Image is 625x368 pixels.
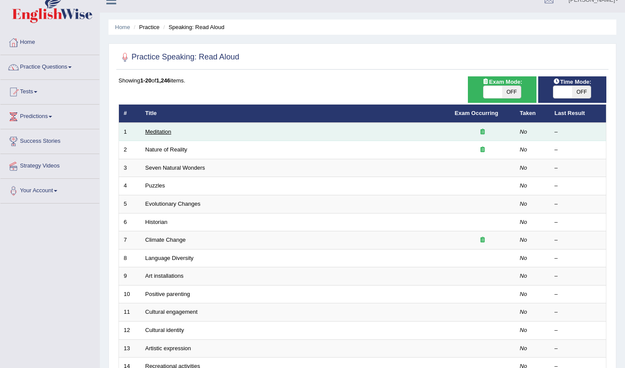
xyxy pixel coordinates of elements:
[119,141,141,159] td: 2
[119,159,141,177] td: 3
[145,146,187,153] a: Nature of Reality
[145,219,168,225] a: Historian
[520,345,527,352] em: No
[520,164,527,171] em: No
[145,309,198,315] a: Cultural engagement
[119,339,141,358] td: 13
[119,231,141,250] td: 7
[119,123,141,141] td: 1
[455,236,510,244] div: Exam occurring question
[119,303,141,322] td: 11
[141,105,450,123] th: Title
[555,236,602,244] div: –
[145,128,171,135] a: Meditation
[119,195,141,214] td: 5
[145,255,194,261] a: Language Diversity
[520,255,527,261] em: No
[0,55,99,77] a: Practice Questions
[118,51,239,64] h2: Practice Speaking: Read Aloud
[555,308,602,316] div: –
[555,146,602,154] div: –
[555,128,602,136] div: –
[572,86,591,98] span: OFF
[0,105,99,126] a: Predictions
[520,309,527,315] em: No
[520,128,527,135] em: No
[549,77,595,86] span: Time Mode:
[520,273,527,279] em: No
[555,345,602,353] div: –
[0,129,99,151] a: Success Stories
[0,154,99,176] a: Strategy Videos
[145,200,201,207] a: Evolutionary Changes
[555,272,602,280] div: –
[455,110,498,116] a: Exam Occurring
[555,254,602,263] div: –
[119,105,141,123] th: #
[555,164,602,172] div: –
[550,105,606,123] th: Last Result
[520,219,527,225] em: No
[145,237,186,243] a: Climate Change
[520,291,527,297] em: No
[468,76,536,103] div: Show exams occurring in exams
[161,23,224,31] li: Speaking: Read Aloud
[119,249,141,267] td: 8
[0,30,99,52] a: Home
[119,321,141,339] td: 12
[145,327,184,333] a: Cultural identity
[555,326,602,335] div: –
[145,182,165,189] a: Puzzles
[156,77,171,84] b: 1,246
[555,290,602,299] div: –
[555,182,602,190] div: –
[479,77,526,86] span: Exam Mode:
[455,146,510,154] div: Exam occurring question
[118,76,606,85] div: Showing of items.
[520,200,527,207] em: No
[115,24,130,30] a: Home
[0,80,99,102] a: Tests
[145,164,205,171] a: Seven Natural Wonders
[140,77,151,84] b: 1-20
[145,345,191,352] a: Artistic expression
[502,86,521,98] span: OFF
[455,128,510,136] div: Exam occurring question
[119,285,141,303] td: 10
[555,200,602,208] div: –
[520,327,527,333] em: No
[0,179,99,200] a: Your Account
[119,177,141,195] td: 4
[515,105,550,123] th: Taken
[520,146,527,153] em: No
[145,291,190,297] a: Positive parenting
[145,273,184,279] a: Art installations
[520,237,527,243] em: No
[555,218,602,227] div: –
[520,182,527,189] em: No
[119,213,141,231] td: 6
[132,23,159,31] li: Practice
[119,267,141,286] td: 9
